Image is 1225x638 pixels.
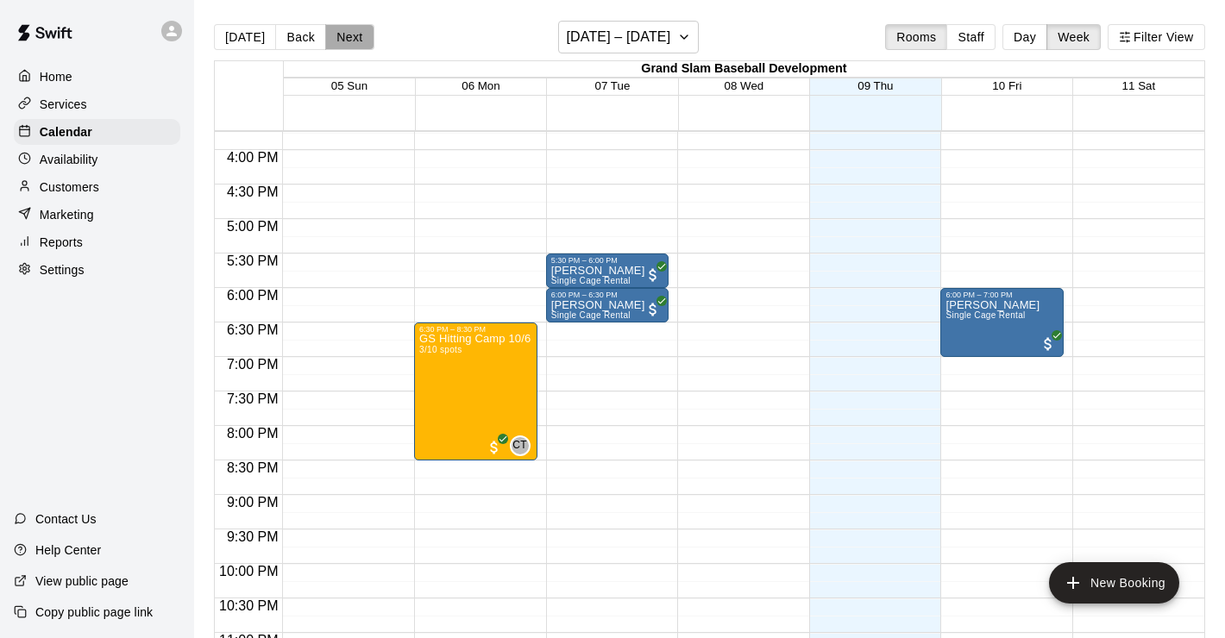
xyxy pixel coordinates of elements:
span: 9:30 PM [223,529,283,544]
button: 09 Thu [857,79,893,92]
a: Services [14,91,180,117]
button: Back [275,24,326,50]
button: 10 Fri [992,79,1021,92]
a: Calendar [14,119,180,145]
button: 06 Mon [462,79,499,92]
span: 5:00 PM [223,219,283,234]
div: 6:00 PM – 6:30 PM: Dillon Thomas [546,288,669,322]
button: [DATE] [214,24,276,50]
span: CT [512,437,527,454]
button: [DATE] – [DATE] [558,21,699,53]
span: All customers have paid [644,301,662,318]
button: Filter View [1108,24,1204,50]
button: 07 Tue [595,79,631,92]
a: Reports [14,229,180,255]
div: 5:30 PM – 6:00 PM [551,256,664,265]
span: 6:30 PM [223,322,283,337]
a: Settings [14,257,180,283]
button: 11 Sat [1122,79,1156,92]
span: 8:00 PM [223,426,283,441]
span: 10:00 PM [215,564,282,579]
span: 4:00 PM [223,150,283,165]
p: Marketing [40,206,94,223]
p: Services [40,96,87,113]
div: Grand Slam Baseball Development [284,61,1203,78]
div: Connor Teykl [510,435,531,456]
p: Calendar [40,123,92,141]
p: Contact Us [35,510,97,528]
span: 8:30 PM [223,460,283,475]
a: Home [14,64,180,90]
button: Week [1046,24,1101,50]
div: 6:30 PM – 8:30 PM: GS Hitting Camp 10/6 [414,322,537,460]
span: Single Cage Rental [945,310,1025,320]
div: 6:00 PM – 7:00 PM: Dillon Thomas [940,288,1064,357]
span: 3/10 spots filled [419,345,462,354]
div: 6:00 PM – 6:30 PM [551,291,664,299]
p: Reports [40,234,83,251]
button: 08 Wed [725,79,764,92]
span: Single Cage Rental [551,310,631,320]
p: Home [40,68,72,85]
p: Settings [40,261,85,278]
span: 6:00 PM [223,288,283,303]
span: 9:00 PM [223,495,283,510]
button: Staff [946,24,996,50]
span: All customers have paid [486,439,503,456]
p: View public page [35,572,129,590]
div: 5:30 PM – 6:00 PM: Dillon Thomas [546,253,669,288]
button: 05 Sun [331,79,367,92]
p: Customers [40,178,99,196]
span: 4:30 PM [223,185,283,199]
span: 10:30 PM [215,598,282,613]
a: Marketing [14,202,180,228]
p: Availability [40,151,98,168]
button: Rooms [885,24,947,50]
button: Next [325,24,374,50]
span: Connor Teykl [517,435,531,456]
button: Day [1002,24,1047,50]
span: Single Cage Rental [551,276,631,285]
h6: [DATE] – [DATE] [566,25,670,49]
p: Help Center [35,541,101,559]
a: Availability [14,147,180,172]
p: Copy public page link [35,604,153,621]
span: 7:30 PM [223,391,283,406]
span: 5:30 PM [223,253,283,268]
div: 6:00 PM – 7:00 PM [945,291,1059,299]
span: All customers have paid [1040,335,1057,353]
a: Customers [14,174,180,200]
button: add [1049,562,1179,604]
span: All customers have paid [644,266,662,284]
div: 6:30 PM – 8:30 PM [419,325,532,334]
span: 7:00 PM [223,357,283,372]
